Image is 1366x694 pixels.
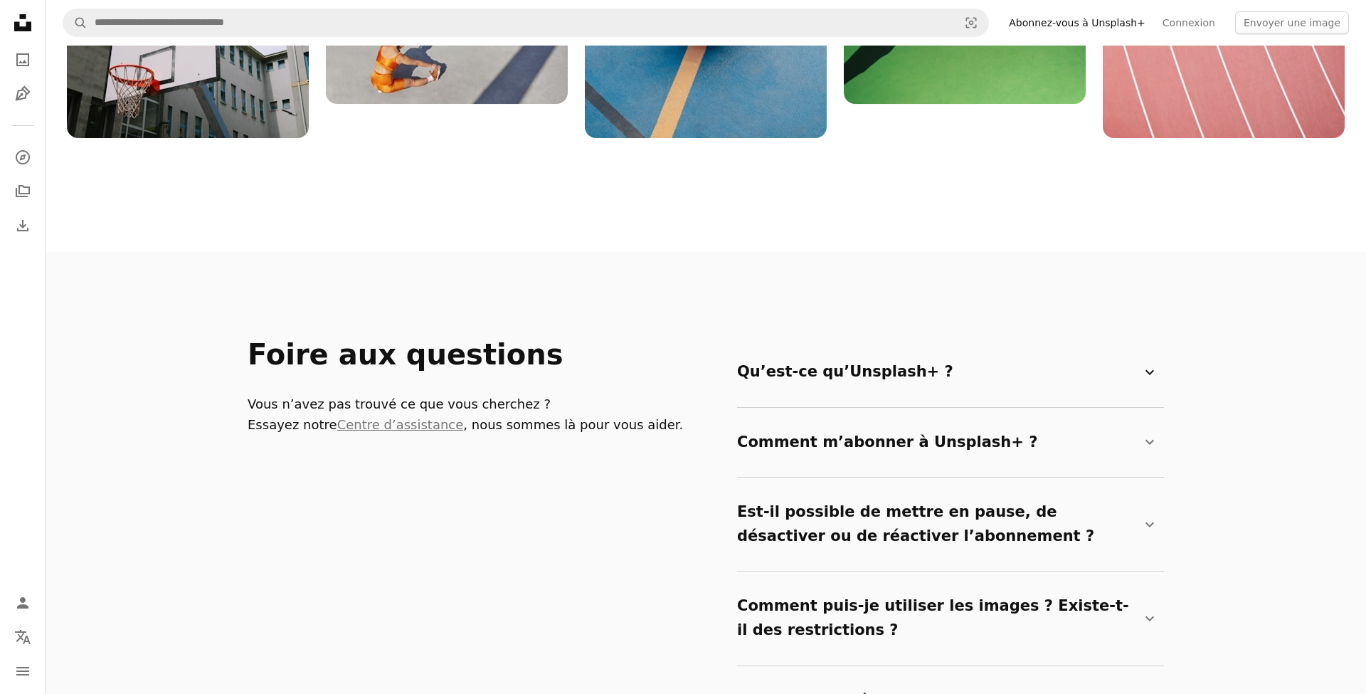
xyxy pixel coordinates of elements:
[737,489,1158,559] summary: Est-il possible de mettre en pause, de désactiver ou de réactiver l’abonnement ?
[337,417,464,432] a: Centre d’assistance
[248,337,720,372] h3: Foire aux questions
[1235,11,1349,34] button: Envoyer une image
[63,9,989,37] form: Rechercher des visuels sur tout le site
[9,211,37,240] a: Historique de téléchargement
[954,9,988,36] button: Recherche de visuels
[737,583,1158,653] summary: Comment puis-je utiliser les images ? Existe-t-il des restrictions ?
[1000,11,1154,34] a: Abonnez-vous à Unsplash+
[9,46,37,74] a: Photos
[9,657,37,685] button: Menu
[9,80,37,108] a: Illustrations
[248,394,720,436] p: Vous n’avez pas trouvé ce que vous cherchez ? Essayez notre , nous sommes là pour vous aider.
[737,419,1158,466] summary: Comment m’abonner à Unsplash+ ?
[737,349,1158,396] summary: Qu’est-ce qu’Unsplash+ ?
[63,9,88,36] button: Rechercher sur Unsplash
[9,9,37,40] a: Accueil — Unsplash
[9,177,37,206] a: Collections
[9,589,37,617] a: Connexion / S’inscrire
[9,623,37,651] button: Langue
[9,143,37,172] a: Explorer
[1154,11,1224,34] a: Connexion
